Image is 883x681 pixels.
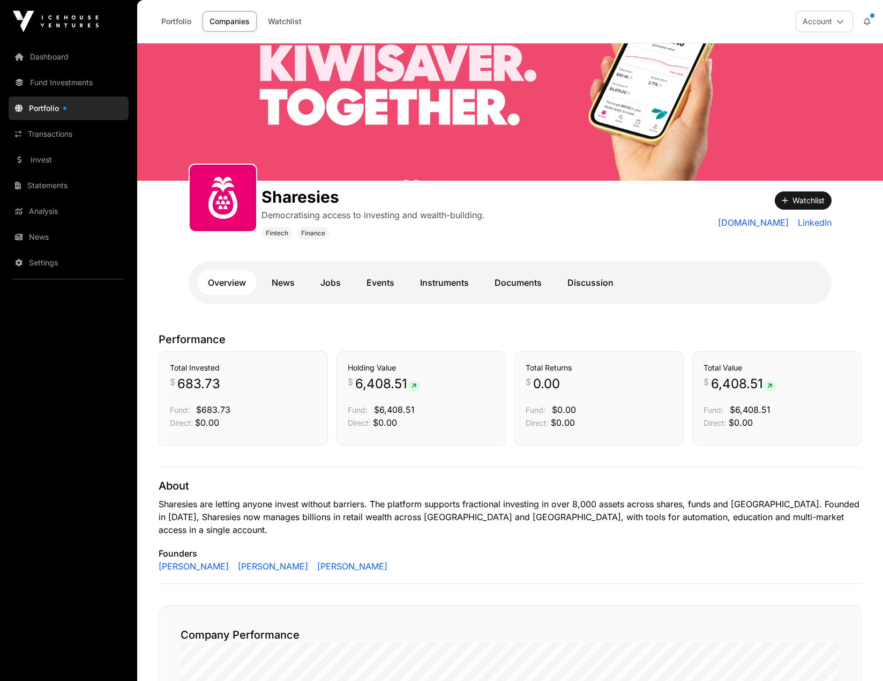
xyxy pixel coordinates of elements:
a: Instruments [409,270,480,295]
span: Fund: [348,405,368,414]
span: $ [348,375,353,388]
a: Analysis [9,199,129,223]
span: $ [704,375,709,388]
span: Direct: [170,418,193,427]
button: Account [796,11,853,32]
span: Fintech [266,229,288,238]
span: Finance [301,229,325,238]
span: $0.00 [373,417,397,428]
span: Direct: [704,418,727,427]
p: Sharesies are letting anyone invest without barriers. The platform supports fractional investing ... [159,498,862,536]
span: Fund: [170,405,190,414]
span: 6,408.51 [711,375,776,393]
p: Democratising access to investing and wealth-building. [261,209,485,221]
span: Fund: [526,405,545,414]
span: $0.00 [552,404,576,415]
a: [DOMAIN_NAME] [718,216,789,229]
span: $6,408.51 [730,404,770,415]
span: Fund: [704,405,723,414]
button: Watchlist [775,191,832,210]
a: Settings [9,251,129,275]
img: sharesies_logo.jpeg [194,169,252,227]
a: Dashboard [9,45,129,69]
h3: Holding Value [348,362,495,373]
span: $ [526,375,531,388]
span: $683.73 [196,404,230,415]
p: Performance [159,332,862,347]
a: [PERSON_NAME] [234,560,309,573]
a: Documents [484,270,552,295]
h1: Sharesies [261,187,485,206]
span: $6,408.51 [374,404,415,415]
span: 0.00 [533,375,560,393]
span: $ [170,375,175,388]
a: Jobs [310,270,351,295]
img: Icehouse Ventures Logo [13,11,99,32]
a: Discussion [557,270,624,295]
p: About [159,478,862,493]
nav: Tabs [197,270,823,295]
a: [PERSON_NAME] [159,560,229,573]
span: $0.00 [729,417,753,428]
a: Watchlist [261,11,309,32]
a: Statements [9,174,129,197]
span: Direct: [526,418,549,427]
a: Events [356,270,405,295]
a: Portfolio [9,97,129,120]
a: News [261,270,305,295]
a: Companies [203,11,257,32]
a: Transactions [9,122,129,146]
span: 6,408.51 [355,375,421,393]
h3: Total Value [704,362,850,373]
img: Sharesies [137,43,883,181]
a: LinkedIn [794,216,832,229]
h2: Company Performance [181,627,840,642]
h3: Total Returns [526,362,672,373]
span: 683.73 [177,375,220,393]
p: Founders [159,547,862,560]
span: $0.00 [551,417,575,428]
a: [PERSON_NAME] [313,560,387,573]
span: Direct: [348,418,371,427]
h3: Total Invested [170,362,317,373]
a: Fund Investments [9,71,129,94]
a: Invest [9,148,129,172]
a: Portfolio [154,11,198,32]
a: Overview [197,270,257,295]
a: News [9,225,129,249]
iframe: Chat Widget [829,630,883,681]
span: $0.00 [195,417,219,428]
